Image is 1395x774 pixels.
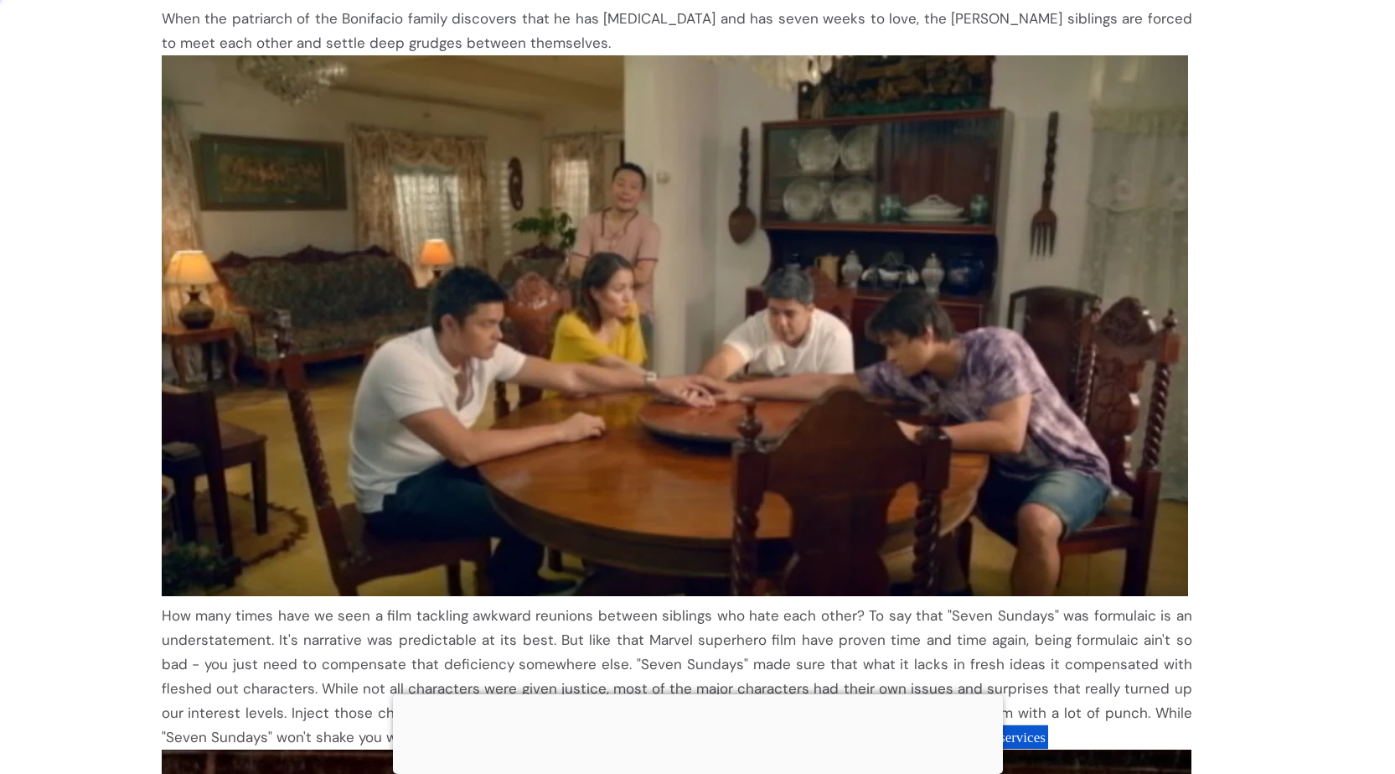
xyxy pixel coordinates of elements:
[393,694,1003,770] iframe: Advertisement
[840,725,1048,750] div: Online movie streaming services
[162,604,1192,750] div: How many times have we seen a film tackling awkward reunions between siblings who hate each other...
[859,730,1051,745] span: Online movie streaming services
[162,7,1192,55] div: When the patriarch of the Bonifacio family discovers that he has [MEDICAL_DATA] and has seven wee...
[162,55,1188,596] img: seven+sundays+3.JPG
